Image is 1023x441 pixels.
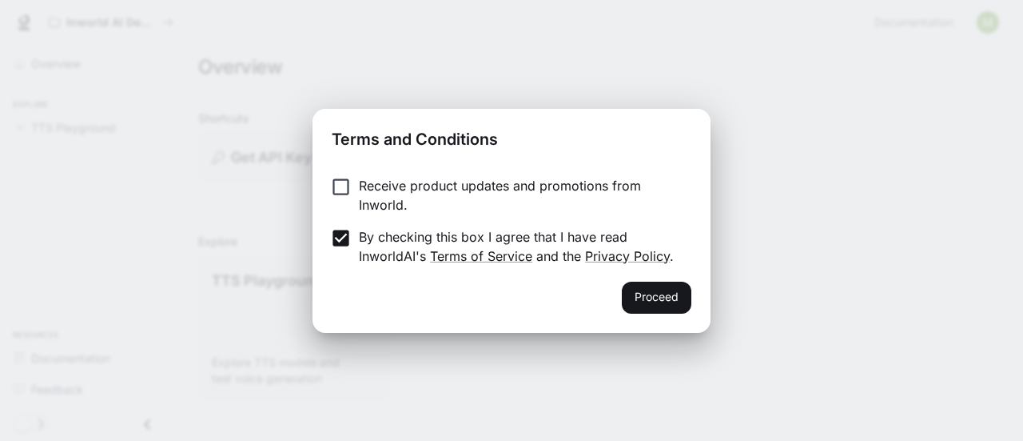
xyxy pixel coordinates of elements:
[359,176,679,214] p: Receive product updates and promotions from Inworld.
[312,109,711,163] h2: Terms and Conditions
[430,248,532,264] a: Terms of Service
[622,282,691,314] button: Proceed
[585,248,670,264] a: Privacy Policy
[359,227,679,266] p: By checking this box I agree that I have read InworldAI's and the .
